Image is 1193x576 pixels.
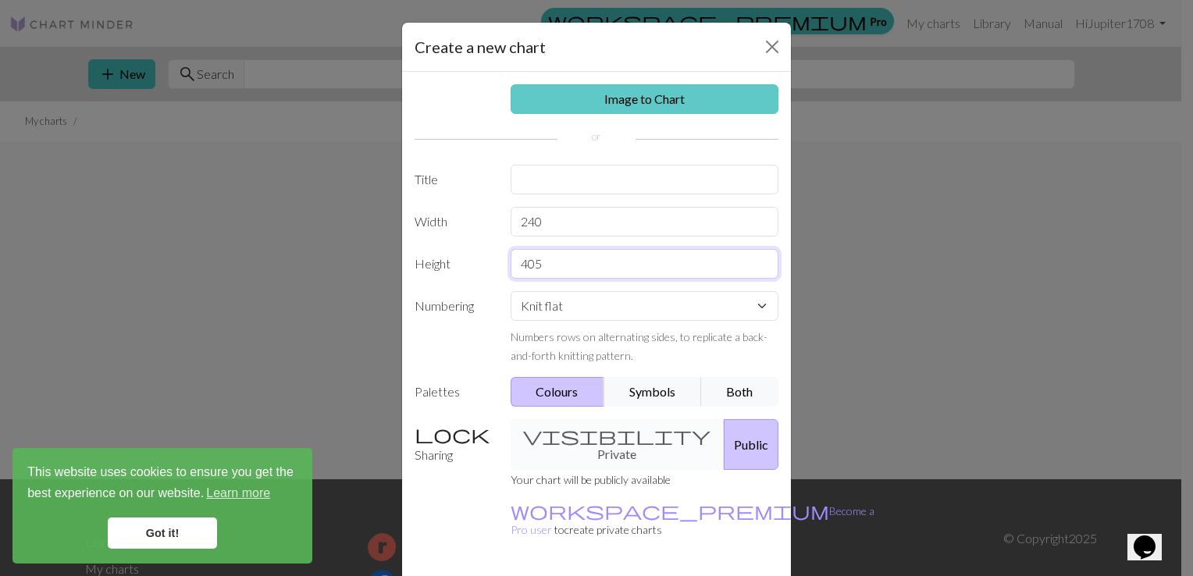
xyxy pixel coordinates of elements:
label: Palettes [405,377,501,407]
label: Width [405,207,501,236]
small: Numbers rows on alternating sides, to replicate a back-and-forth knitting pattern. [511,330,767,362]
a: Image to Chart [511,84,779,114]
button: Symbols [604,377,702,407]
h5: Create a new chart [415,35,546,59]
button: Close [760,34,785,59]
button: Colours [511,377,605,407]
a: learn more about cookies [204,482,272,505]
label: Numbering [405,291,501,364]
label: Height [405,249,501,279]
button: Both [701,377,779,407]
a: Become a Pro user [511,504,874,536]
span: workspace_premium [511,500,829,521]
a: dismiss cookie message [108,517,217,549]
div: cookieconsent [12,448,312,564]
label: Title [405,165,501,194]
span: This website uses cookies to ensure you get the best experience on our website. [27,463,297,505]
label: Sharing [405,419,501,470]
small: to create private charts [511,504,874,536]
small: Your chart will be publicly available [511,473,671,486]
iframe: chat widget [1127,514,1177,560]
button: Public [724,419,778,470]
